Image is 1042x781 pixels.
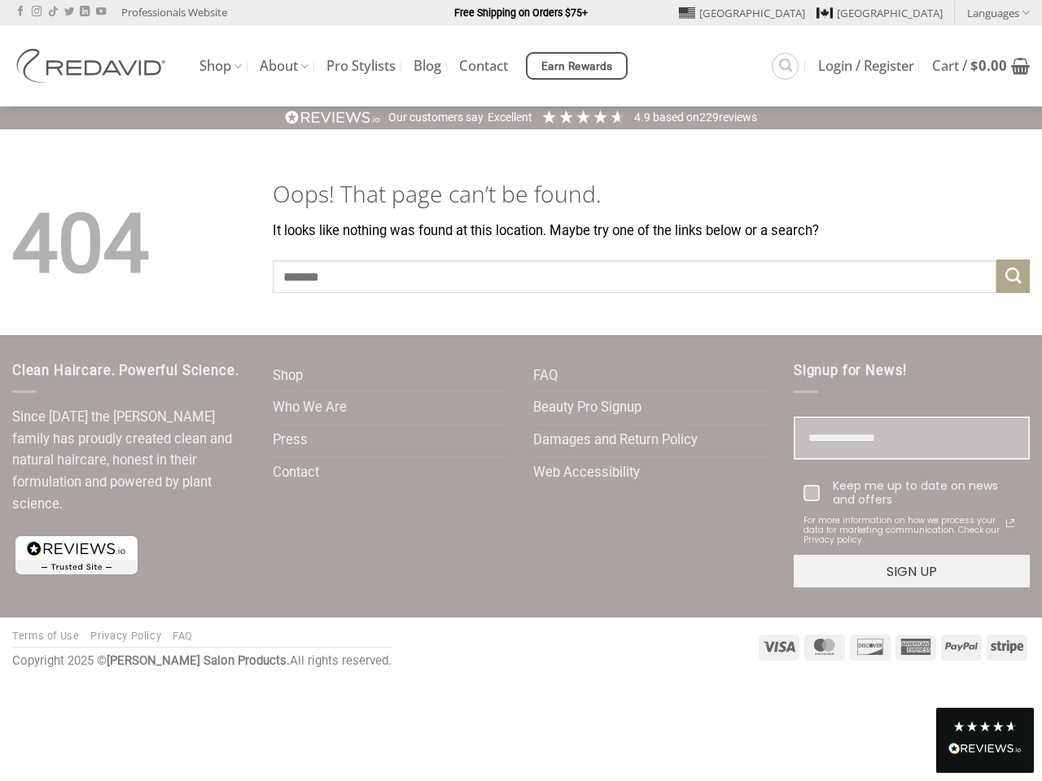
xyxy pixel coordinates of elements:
[634,111,653,124] span: 4.9
[719,111,757,124] span: reviews
[273,425,308,456] a: Press
[948,740,1022,761] div: Read All Reviews
[273,392,347,424] a: Who We Are
[541,108,626,125] div: 4.91 Stars
[818,51,914,81] a: Login / Register
[803,516,1000,545] span: For more information on how we process your data for marketing communication. Check our Privacy p...
[454,7,588,19] strong: Free Shipping on Orders $75+
[12,630,80,642] a: Terms of Use
[526,52,628,80] a: Earn Rewards
[533,425,698,456] a: Damages and Return Policy
[12,533,141,578] img: reviews-trust-logo-1.png
[199,50,242,82] a: Shop
[90,630,161,642] a: Privacy Policy
[12,49,175,83] img: REDAVID Salon Products | United States
[970,56,1007,75] bdi: 0.00
[12,407,248,515] p: Since [DATE] the [PERSON_NAME] family has proudly created clean and natural haircare, honest in t...
[1000,513,1020,533] a: Read our Privacy Policy
[794,363,907,378] span: Signup for News!
[533,392,641,424] a: Beauty Pro Signup
[459,51,508,81] a: Contact
[653,111,699,124] span: Based on
[533,457,640,489] a: Web Accessibility
[273,457,319,489] a: Contact
[996,260,1030,293] button: Submit
[388,110,484,126] div: Our customers say
[932,48,1030,84] a: View cart
[96,7,106,18] a: Follow on YouTube
[285,110,381,125] img: REVIEWS.io
[541,58,613,76] span: Earn Rewards
[970,56,979,75] span: $
[273,220,1030,242] p: It looks like nothing was found at this location. Maybe try one of the links below or a search?
[756,632,1030,661] div: Payment icons
[48,7,58,18] a: Follow on TikTok
[32,7,42,18] a: Follow on Instagram
[273,179,1030,209] h1: Oops! That page can’t be found.
[699,111,719,124] span: 229
[952,720,1018,733] div: 4.8 Stars
[967,1,1030,24] a: Languages
[488,110,532,126] div: Excellent
[817,1,943,25] a: [GEOGRAPHIC_DATA]
[818,59,914,72] span: Login / Register
[12,363,239,378] span: Clean Haircare. Powerful Science.
[936,708,1034,773] div: Read All Reviews
[64,7,74,18] a: Follow on Twitter
[794,555,1030,587] button: SIGN UP
[260,50,309,82] a: About
[833,479,1020,507] div: Keep me up to date on news and offers
[772,53,799,80] a: Search
[932,59,1007,72] span: Cart /
[12,652,392,671] div: Copyright 2025 © All rights reserved.
[80,7,90,18] a: Follow on LinkedIn
[12,196,149,291] span: 404
[326,51,396,81] a: Pro Stylists
[107,653,290,668] strong: [PERSON_NAME] Salon Products.
[794,417,1030,460] input: Email field
[948,743,1022,754] img: REVIEWS.io
[533,360,558,392] a: FAQ
[414,51,441,81] a: Blog
[15,7,25,18] a: Follow on Facebook
[173,630,193,642] a: FAQ
[679,1,805,25] a: [GEOGRAPHIC_DATA]
[1000,513,1020,533] svg: link icon
[273,360,303,392] a: Shop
